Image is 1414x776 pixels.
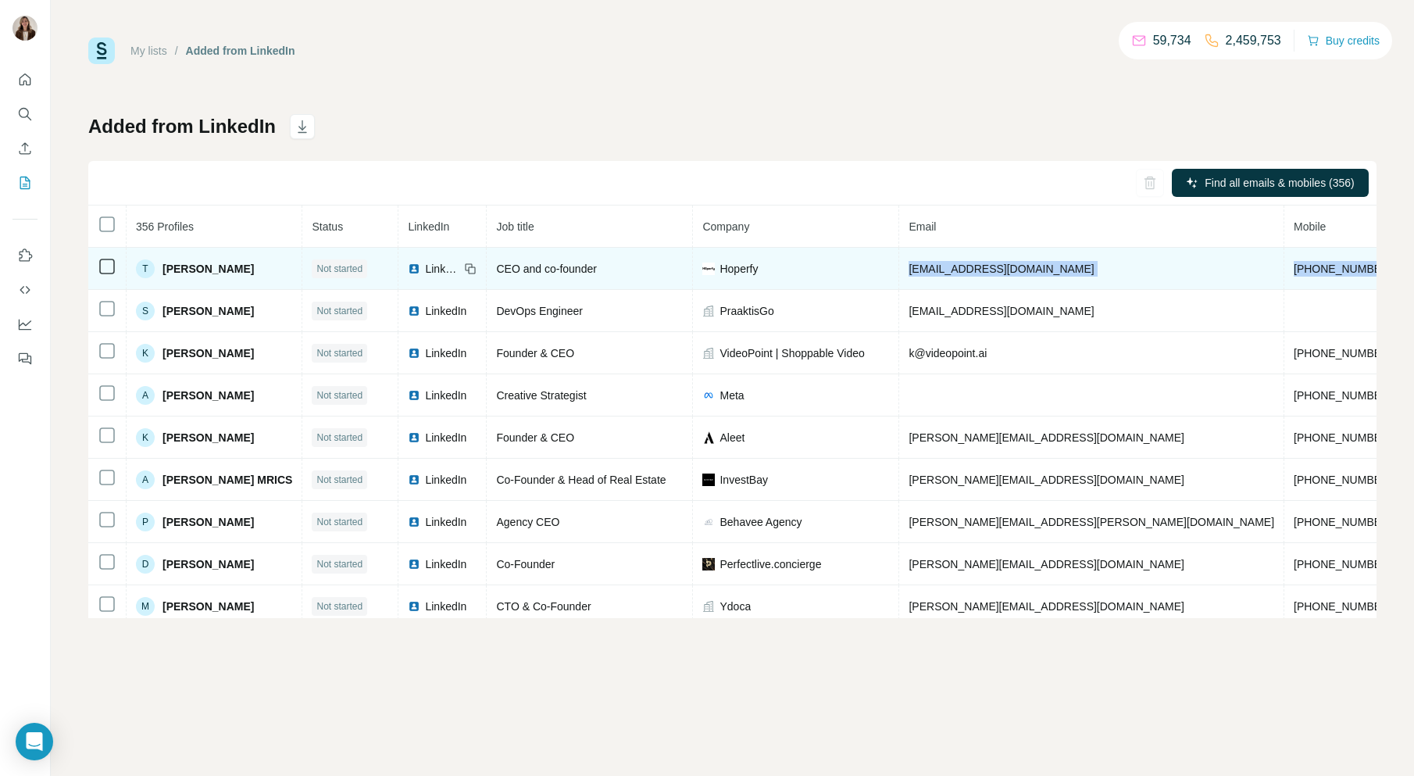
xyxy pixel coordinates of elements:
[408,220,449,233] span: LinkedIn
[162,556,254,572] span: [PERSON_NAME]
[162,430,254,445] span: [PERSON_NAME]
[1294,431,1392,444] span: [PHONE_NUMBER]
[186,43,295,59] div: Added from LinkedIn
[496,600,591,613] span: CTO & Co-Founder
[909,600,1184,613] span: [PERSON_NAME][EMAIL_ADDRESS][DOMAIN_NAME]
[719,430,744,445] span: Aleet
[1294,558,1392,570] span: [PHONE_NUMBER]
[316,557,362,571] span: Not started
[1307,30,1380,52] button: Buy credits
[136,428,155,447] div: K
[136,386,155,405] div: A
[1226,31,1281,50] p: 2,459,753
[12,16,37,41] img: Avatar
[408,558,420,570] img: LinkedIn logo
[136,513,155,531] div: P
[1172,169,1369,197] button: Find all emails & mobiles (356)
[316,304,362,318] span: Not started
[136,302,155,320] div: S
[909,558,1184,570] span: [PERSON_NAME][EMAIL_ADDRESS][DOMAIN_NAME]
[496,220,534,233] span: Job title
[316,515,362,529] span: Not started
[702,263,715,275] img: company-logo
[408,474,420,486] img: LinkedIn logo
[719,345,864,361] span: VideoPoint | Shoppable Video
[162,345,254,361] span: [PERSON_NAME]
[316,473,362,487] span: Not started
[1294,347,1392,359] span: [PHONE_NUMBER]
[408,305,420,317] img: LinkedIn logo
[162,261,254,277] span: [PERSON_NAME]
[1294,220,1326,233] span: Mobile
[909,474,1184,486] span: [PERSON_NAME][EMAIL_ADDRESS][DOMAIN_NAME]
[12,66,37,94] button: Quick start
[316,346,362,360] span: Not started
[425,261,459,277] span: LinkedIn
[1153,31,1191,50] p: 59,734
[12,169,37,197] button: My lists
[136,597,155,616] div: M
[130,45,167,57] a: My lists
[1294,389,1392,402] span: [PHONE_NUMBER]
[496,431,574,444] span: Founder & CEO
[702,474,715,486] img: company-logo
[88,114,276,139] h1: Added from LinkedIn
[702,220,749,233] span: Company
[425,514,466,530] span: LinkedIn
[408,516,420,528] img: LinkedIn logo
[1294,263,1392,275] span: [PHONE_NUMBER]
[719,303,773,319] span: PraaktisGo
[425,556,466,572] span: LinkedIn
[425,345,466,361] span: LinkedIn
[175,43,178,59] li: /
[162,388,254,403] span: [PERSON_NAME]
[702,389,715,402] img: company-logo
[316,262,362,276] span: Not started
[719,556,821,572] span: Perfectlive.concierge
[496,305,583,317] span: DevOps Engineer
[719,599,751,614] span: Ydoca
[1294,474,1392,486] span: [PHONE_NUMBER]
[425,472,466,488] span: LinkedIn
[12,276,37,304] button: Use Surfe API
[1294,516,1392,528] span: [PHONE_NUMBER]
[702,516,715,528] img: company-logo
[719,514,802,530] span: Behavee Agency
[496,516,559,528] span: Agency CEO
[162,303,254,319] span: [PERSON_NAME]
[88,38,115,64] img: Surfe Logo
[408,389,420,402] img: LinkedIn logo
[136,220,194,233] span: 356 Profiles
[408,431,420,444] img: LinkedIn logo
[496,263,596,275] span: CEO and co-founder
[909,431,1184,444] span: [PERSON_NAME][EMAIL_ADDRESS][DOMAIN_NAME]
[12,100,37,128] button: Search
[162,472,292,488] span: [PERSON_NAME] MRICS
[162,514,254,530] span: [PERSON_NAME]
[425,388,466,403] span: LinkedIn
[719,261,758,277] span: Hoperfy
[12,134,37,163] button: Enrich CSV
[496,558,555,570] span: Co-Founder
[1294,600,1392,613] span: [PHONE_NUMBER]
[425,599,466,614] span: LinkedIn
[909,516,1274,528] span: [PERSON_NAME][EMAIL_ADDRESS][PERSON_NAME][DOMAIN_NAME]
[136,555,155,574] div: D
[719,472,767,488] span: InvestBay
[496,389,586,402] span: Creative Strategist
[408,263,420,275] img: LinkedIn logo
[909,305,1094,317] span: [EMAIL_ADDRESS][DOMAIN_NAME]
[12,241,37,270] button: Use Surfe on LinkedIn
[909,220,936,233] span: Email
[316,599,362,613] span: Not started
[136,259,155,278] div: T
[316,431,362,445] span: Not started
[16,723,53,760] div: Open Intercom Messenger
[408,347,420,359] img: LinkedIn logo
[136,344,155,363] div: K
[408,600,420,613] img: LinkedIn logo
[719,388,744,403] span: Meta
[909,263,1094,275] span: [EMAIL_ADDRESS][DOMAIN_NAME]
[702,431,715,444] img: company-logo
[12,310,37,338] button: Dashboard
